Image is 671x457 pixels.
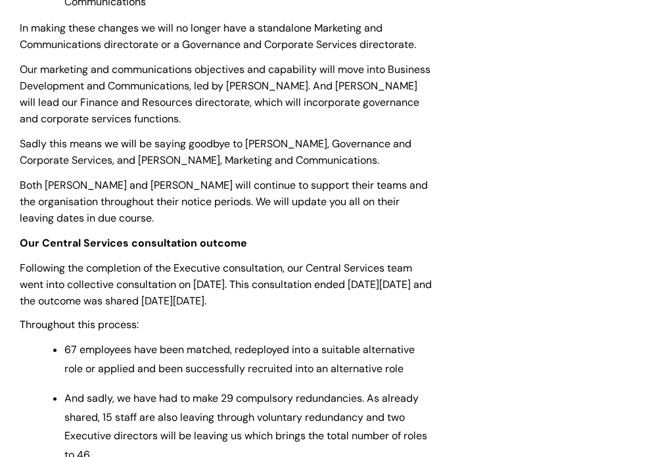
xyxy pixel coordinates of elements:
[20,137,411,167] span: Sadly this means we will be saying goodbye to [PERSON_NAME], Governance and Corporate Services, a...
[20,318,139,331] span: Throughout this process:
[20,62,430,125] span: Our marketing and communications objectives and capability will move into Business Development an...
[64,341,434,379] p: 67 employees have been matched, redeployed into a suitable alternative role or applied and been s...
[20,21,416,51] span: In making these changes we will no longer have a standalone Marketing and Communications director...
[20,236,247,250] strong: Our Central Services consultation outcome
[20,261,432,308] span: Following the completion of the Executive consultation, our Central Services team went into colle...
[20,178,428,225] span: Both [PERSON_NAME] and [PERSON_NAME] will continue to support their teams and the organisation th...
